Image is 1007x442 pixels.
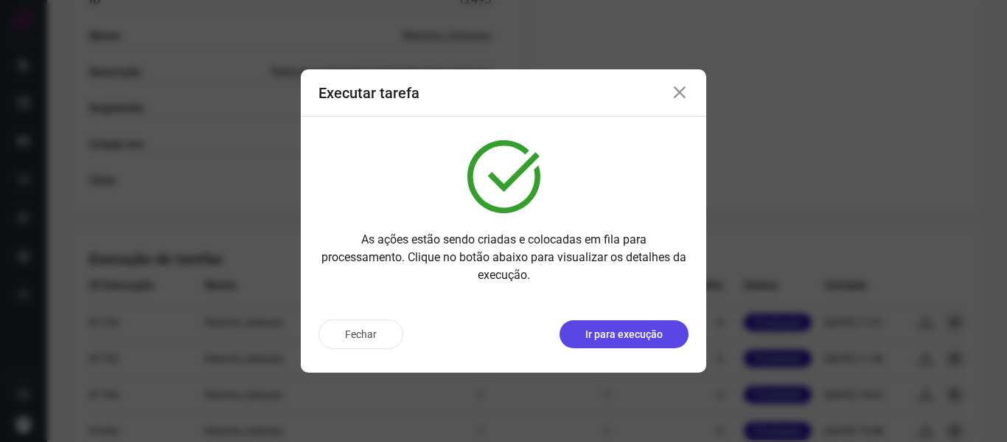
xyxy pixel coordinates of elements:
img: verified.svg [467,140,540,213]
button: Fechar [318,320,403,349]
p: Ir para execução [585,327,663,342]
button: Ir para execução [560,320,689,348]
h3: Executar tarefa [318,84,419,102]
p: As ações estão sendo criadas e colocadas em fila para processamento. Clique no botão abaixo para ... [318,231,689,284]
